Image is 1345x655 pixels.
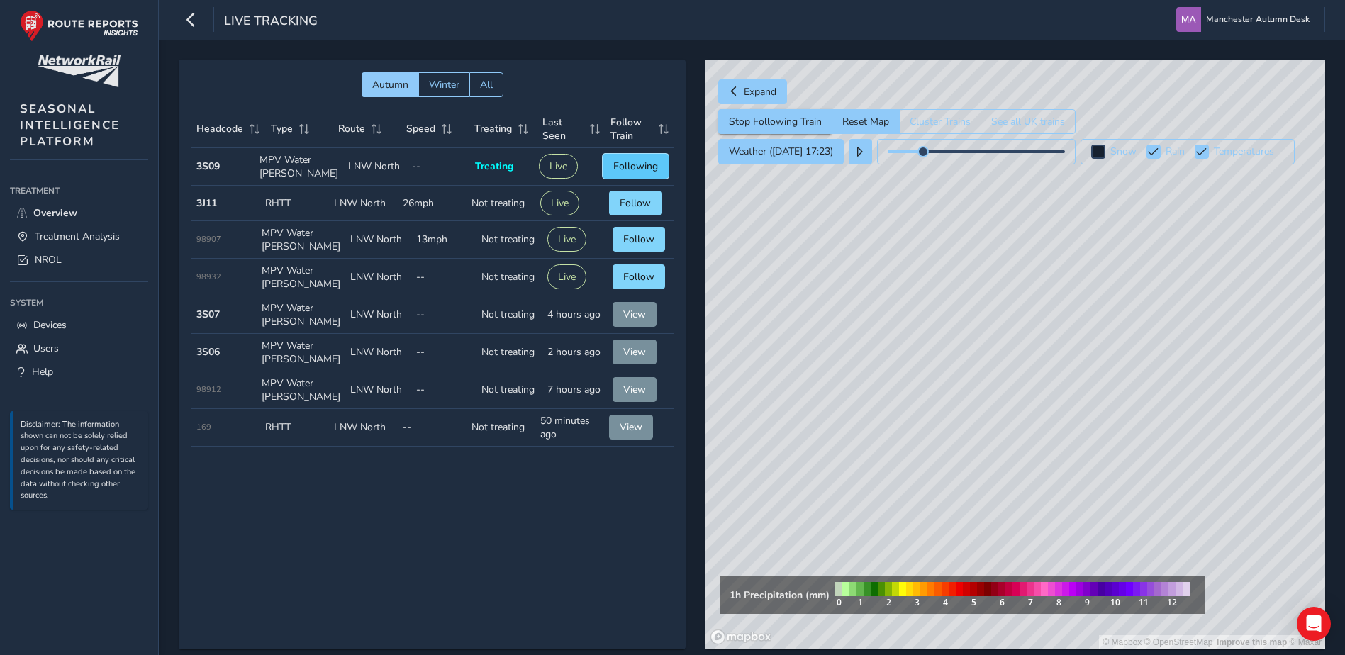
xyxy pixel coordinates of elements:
strong: 3J11 [196,196,217,210]
button: All [469,72,503,97]
button: Live [547,264,586,289]
td: LNW North [345,259,411,296]
span: Follow [620,196,651,210]
td: Not treating [476,296,542,334]
a: NROL [10,248,148,271]
td: LNW North [329,186,398,221]
strong: 3S07 [196,308,220,321]
button: Cluster Trains [899,109,981,134]
label: Temperatures [1214,147,1274,157]
span: View [623,383,646,396]
a: Help [10,360,148,384]
td: Not treating [476,221,542,259]
button: Weather ([DATE] 17:23) [718,139,844,164]
a: Users [10,337,148,360]
span: Last Seen [542,116,584,142]
strong: 3S09 [196,159,220,173]
button: Expand [718,79,787,104]
span: Follow [623,270,654,284]
button: Live [539,154,578,179]
span: Treating [475,159,513,173]
td: 7 hours ago [542,371,608,409]
button: View [613,340,657,364]
img: rr logo [20,10,138,42]
a: Overview [10,201,148,225]
img: customer logo [38,55,121,87]
span: Users [33,342,59,355]
span: View [623,308,646,321]
td: -- [411,296,477,334]
td: -- [411,259,477,296]
span: Follow Train [610,116,654,142]
td: LNW North [345,334,411,371]
td: 13mph [411,221,477,259]
button: Following [603,154,669,179]
button: Snow Rain Temperatures [1081,139,1295,164]
div: System [10,292,148,313]
td: -- [411,371,477,409]
td: Not treating [476,371,542,409]
span: Autumn [372,78,408,91]
strong: 1h Precipitation (mm) [730,588,830,602]
div: Open Intercom Messenger [1297,607,1331,641]
span: SEASONAL INTELLIGENCE PLATFORM [20,101,120,150]
span: 98907 [196,234,221,245]
button: View [609,415,653,440]
span: Treatment Analysis [35,230,120,243]
span: View [623,345,646,359]
td: MPV Water [PERSON_NAME] [255,148,343,186]
td: MPV Water [PERSON_NAME] [257,296,345,334]
span: Expand [744,85,776,99]
p: Disclaimer: The information shown can not be solely relied upon for any safety-related decisions,... [21,419,141,503]
button: Live [547,227,586,252]
td: -- [398,409,467,447]
a: Treatment Analysis [10,225,148,248]
button: Follow [609,191,662,215]
td: LNW North [345,371,411,409]
button: View [613,377,657,402]
label: Rain [1166,147,1185,157]
button: Stop Following Train [718,109,832,134]
span: Help [32,365,53,379]
td: Not treating [467,186,535,221]
span: NROL [35,253,62,267]
td: RHTT [260,409,329,447]
button: Follow [613,264,665,289]
label: Snow [1110,147,1137,157]
td: RHTT [260,186,329,221]
span: Following [613,159,658,173]
span: Manchester Autumn Desk [1206,7,1310,32]
td: MPV Water [PERSON_NAME] [257,334,345,371]
span: Devices [33,318,67,332]
span: Live Tracking [224,12,318,32]
div: Treatment [10,180,148,201]
td: 2 hours ago [542,334,608,371]
button: View [613,302,657,327]
span: Follow [623,233,654,246]
span: 169 [196,422,211,432]
td: LNW North [345,221,411,259]
td: MPV Water [PERSON_NAME] [257,259,345,296]
img: rain legend [830,576,1195,614]
button: Live [540,191,579,215]
td: Not treating [476,259,542,296]
td: 26mph [398,186,467,221]
td: Not treating [476,334,542,371]
span: Treating [474,122,512,135]
span: Speed [406,122,435,135]
button: Autumn [362,72,418,97]
td: LNW North [329,409,398,447]
td: LNW North [343,148,407,186]
button: Winter [418,72,469,97]
button: Manchester Autumn Desk [1176,7,1315,32]
span: 98932 [196,271,221,282]
td: Not treating [467,409,535,447]
span: 98912 [196,384,221,395]
button: See all UK trains [981,109,1076,134]
span: View [620,420,642,434]
strong: 3S06 [196,345,220,359]
span: Route [338,122,365,135]
td: MPV Water [PERSON_NAME] [257,221,345,259]
button: Reset Map [832,109,899,134]
img: diamond-layout [1176,7,1201,32]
